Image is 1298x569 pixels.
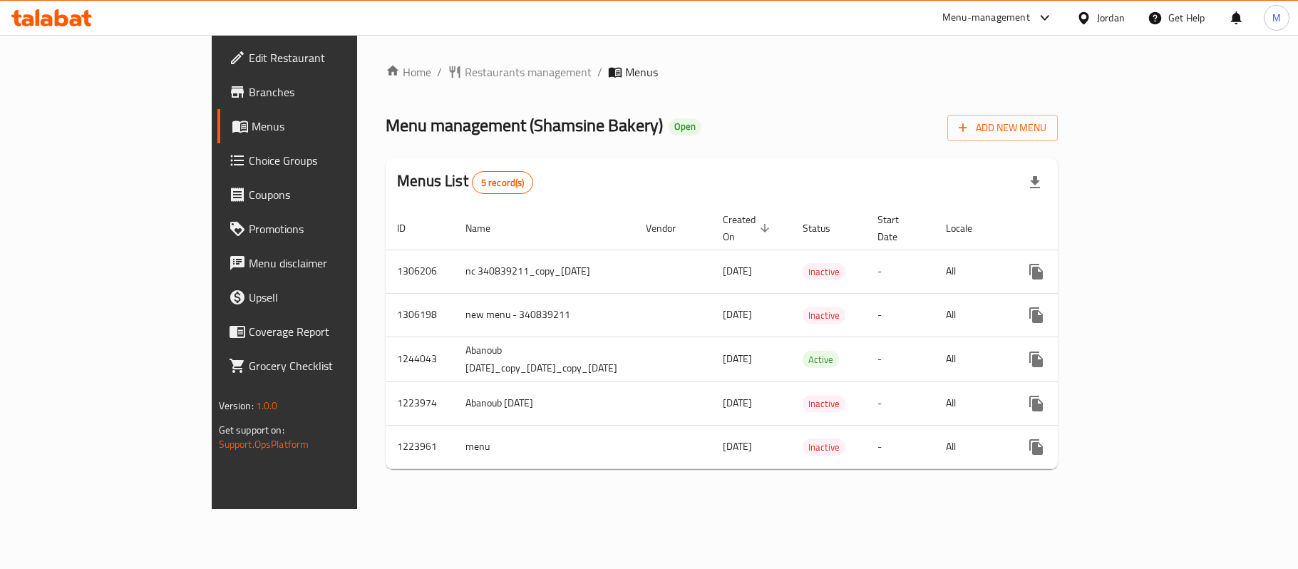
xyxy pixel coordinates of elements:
[723,437,752,456] span: [DATE]
[249,220,417,237] span: Promotions
[803,396,845,412] span: Inactive
[1019,298,1054,332] button: more
[866,425,934,468] td: -
[1019,430,1054,464] button: more
[454,250,634,293] td: nc 340839211_copy_[DATE]
[669,118,701,135] div: Open
[249,323,417,340] span: Coverage Report
[217,41,428,75] a: Edit Restaurant
[1097,10,1125,26] div: Jordan
[249,255,417,272] span: Menu disclaimer
[803,220,849,237] span: Status
[217,280,428,314] a: Upsell
[249,83,417,101] span: Branches
[219,421,284,439] span: Get support on:
[465,220,509,237] span: Name
[803,307,845,324] span: Inactive
[866,293,934,337] td: -
[669,121,701,133] span: Open
[723,394,752,412] span: [DATE]
[803,307,845,324] div: Inactive
[217,75,428,109] a: Branches
[1008,207,1168,250] th: Actions
[803,264,845,280] span: Inactive
[249,357,417,374] span: Grocery Checklist
[934,381,1008,425] td: All
[386,207,1168,469] table: enhanced table
[217,178,428,212] a: Coupons
[934,337,1008,381] td: All
[217,246,428,280] a: Menu disclaimer
[252,118,417,135] span: Menus
[723,305,752,324] span: [DATE]
[866,337,934,381] td: -
[942,9,1030,26] div: Menu-management
[249,289,417,306] span: Upsell
[454,381,634,425] td: Abanoub [DATE]
[723,262,752,280] span: [DATE]
[625,63,658,81] span: Menus
[723,211,774,245] span: Created On
[866,381,934,425] td: -
[946,220,991,237] span: Locale
[249,152,417,169] span: Choice Groups
[803,263,845,280] div: Inactive
[934,425,1008,468] td: All
[1272,10,1281,26] span: M
[219,396,254,415] span: Version:
[959,119,1046,137] span: Add New Menu
[454,293,634,337] td: new menu - 340839211
[1019,255,1054,289] button: more
[454,425,634,468] td: menu
[256,396,278,415] span: 1.0.0
[217,109,428,143] a: Menus
[803,352,839,368] span: Active
[1018,165,1052,200] div: Export file
[597,63,602,81] li: /
[249,186,417,203] span: Coupons
[803,395,845,412] div: Inactive
[1019,386,1054,421] button: more
[465,63,592,81] span: Restaurants management
[437,63,442,81] li: /
[249,49,417,66] span: Edit Restaurant
[803,439,845,456] div: Inactive
[1054,430,1088,464] button: Change Status
[219,435,309,453] a: Support.OpsPlatform
[947,115,1058,141] button: Add New Menu
[473,176,533,190] span: 5 record(s)
[646,220,694,237] span: Vendor
[1054,298,1088,332] button: Change Status
[723,349,752,368] span: [DATE]
[454,337,634,381] td: Abanoub [DATE]_copy_[DATE]_copy_[DATE]
[217,349,428,383] a: Grocery Checklist
[386,63,1058,81] nav: breadcrumb
[934,293,1008,337] td: All
[803,439,845,456] span: Inactive
[1054,386,1088,421] button: Change Status
[877,211,917,245] span: Start Date
[397,170,533,194] h2: Menus List
[386,109,663,141] span: Menu management ( Shamsine Bakery )
[1054,255,1088,289] button: Change Status
[866,250,934,293] td: -
[217,212,428,246] a: Promotions
[934,250,1008,293] td: All
[397,220,424,237] span: ID
[1054,342,1088,376] button: Change Status
[217,314,428,349] a: Coverage Report
[1019,342,1054,376] button: more
[448,63,592,81] a: Restaurants management
[217,143,428,178] a: Choice Groups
